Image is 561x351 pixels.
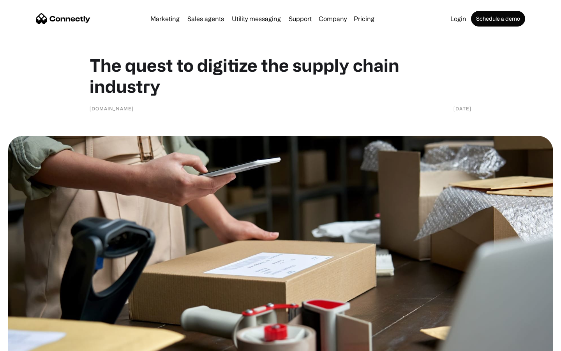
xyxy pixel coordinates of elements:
[8,337,47,348] aside: Language selected: English
[229,16,284,22] a: Utility messaging
[319,13,347,24] div: Company
[90,55,471,97] h1: The quest to digitize the supply chain industry
[16,337,47,348] ul: Language list
[447,16,469,22] a: Login
[453,105,471,112] div: [DATE]
[286,16,315,22] a: Support
[90,105,134,112] div: [DOMAIN_NAME]
[184,16,227,22] a: Sales agents
[351,16,378,22] a: Pricing
[147,16,183,22] a: Marketing
[471,11,525,27] a: Schedule a demo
